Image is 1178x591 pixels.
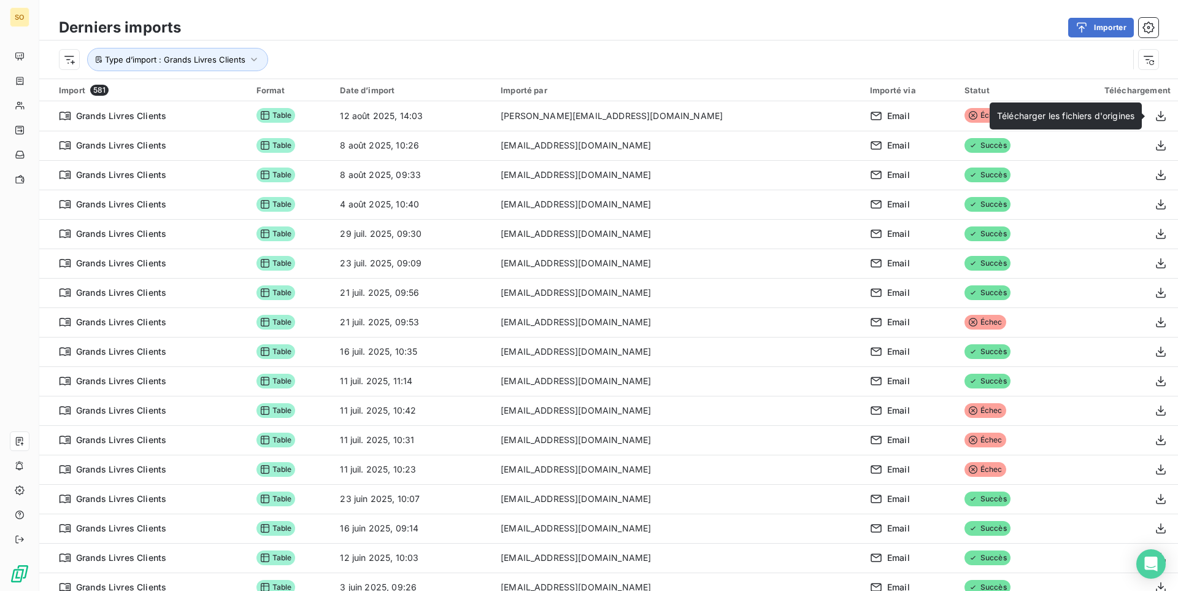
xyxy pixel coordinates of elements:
span: Succès [964,521,1011,536]
span: Email [887,110,910,122]
td: [EMAIL_ADDRESS][DOMAIN_NAME] [493,484,863,514]
span: Grands Livres Clients [76,316,166,328]
span: Succès [964,197,1011,212]
td: [EMAIL_ADDRESS][DOMAIN_NAME] [493,337,863,366]
span: Email [887,463,910,476]
td: [EMAIL_ADDRESS][DOMAIN_NAME] [493,219,863,249]
span: Table [256,433,296,447]
span: Grands Livres Clients [76,257,166,269]
td: 23 juil. 2025, 09:09 [333,249,493,278]
div: Téléchargement [1059,85,1171,95]
span: Grands Livres Clients [76,493,166,505]
span: Grands Livres Clients [76,228,166,240]
span: Email [887,522,910,535]
span: Email [887,257,910,269]
span: Table [256,197,296,212]
span: Succès [964,374,1011,388]
span: Succès [964,344,1011,359]
span: Email [887,346,910,358]
span: Succès [964,256,1011,271]
td: 16 juil. 2025, 10:35 [333,337,493,366]
span: Échec [964,403,1006,418]
span: Type d’import : Grands Livres Clients [105,55,245,64]
td: [EMAIL_ADDRESS][DOMAIN_NAME] [493,455,863,484]
span: Grands Livres Clients [76,434,166,446]
span: Table [256,374,296,388]
span: Grands Livres Clients [76,169,166,181]
span: Email [887,198,910,211]
span: Échec [964,433,1006,447]
span: Table [256,550,296,565]
td: 11 juil. 2025, 10:31 [333,425,493,455]
span: Table [256,344,296,359]
div: Date d’import [340,85,486,95]
td: 11 juil. 2025, 10:23 [333,455,493,484]
td: 8 août 2025, 09:33 [333,160,493,190]
td: [EMAIL_ADDRESS][DOMAIN_NAME] [493,366,863,396]
span: Email [887,139,910,152]
td: 11 juil. 2025, 11:14 [333,366,493,396]
td: [EMAIL_ADDRESS][DOMAIN_NAME] [493,131,863,160]
span: Grands Livres Clients [76,198,166,211]
div: Importé via [870,85,950,95]
span: Échec [964,315,1006,330]
td: [EMAIL_ADDRESS][DOMAIN_NAME] [493,160,863,190]
span: Succès [964,492,1011,506]
span: Email [887,493,910,505]
span: Succès [964,285,1011,300]
span: Table [256,168,296,182]
span: Email [887,316,910,328]
span: Grands Livres Clients [76,463,166,476]
span: Table [256,521,296,536]
button: Importer [1068,18,1134,37]
div: Format [256,85,326,95]
td: [EMAIL_ADDRESS][DOMAIN_NAME] [493,307,863,337]
span: 581 [90,85,109,96]
span: Table [256,226,296,241]
span: Grands Livres Clients [76,110,166,122]
span: Table [256,285,296,300]
span: Table [256,138,296,153]
span: Email [887,375,910,387]
span: Grands Livres Clients [76,287,166,299]
span: Table [256,462,296,477]
span: Échec [964,462,1006,477]
span: Succès [964,226,1011,241]
span: Succès [964,168,1011,182]
div: Import [59,85,242,96]
span: Email [887,552,910,564]
span: Table [256,315,296,330]
span: Grands Livres Clients [76,552,166,564]
span: Table [256,256,296,271]
div: Open Intercom Messenger [1136,549,1166,579]
span: Email [887,228,910,240]
td: [EMAIL_ADDRESS][DOMAIN_NAME] [493,543,863,573]
span: Email [887,169,910,181]
span: Grands Livres Clients [76,404,166,417]
td: 21 juil. 2025, 09:53 [333,307,493,337]
span: Table [256,108,296,123]
div: SO [10,7,29,27]
span: Grands Livres Clients [76,522,166,535]
td: 16 juin 2025, 09:14 [333,514,493,543]
td: 12 juin 2025, 10:03 [333,543,493,573]
td: 8 août 2025, 10:26 [333,131,493,160]
td: [PERSON_NAME][EMAIL_ADDRESS][DOMAIN_NAME] [493,101,863,131]
span: Grands Livres Clients [76,375,166,387]
button: Type d’import : Grands Livres Clients [87,48,268,71]
td: 11 juil. 2025, 10:42 [333,396,493,425]
td: 29 juil. 2025, 09:30 [333,219,493,249]
td: 12 août 2025, 14:03 [333,101,493,131]
img: Logo LeanPay [10,564,29,584]
div: Statut [964,85,1044,95]
td: [EMAIL_ADDRESS][DOMAIN_NAME] [493,249,863,278]
span: Email [887,434,910,446]
span: Email [887,404,910,417]
td: [EMAIL_ADDRESS][DOMAIN_NAME] [493,190,863,219]
span: Email [887,287,910,299]
td: 4 août 2025, 10:40 [333,190,493,219]
span: Succès [964,138,1011,153]
td: 21 juil. 2025, 09:56 [333,278,493,307]
span: Succès [964,550,1011,565]
td: [EMAIL_ADDRESS][DOMAIN_NAME] [493,396,863,425]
